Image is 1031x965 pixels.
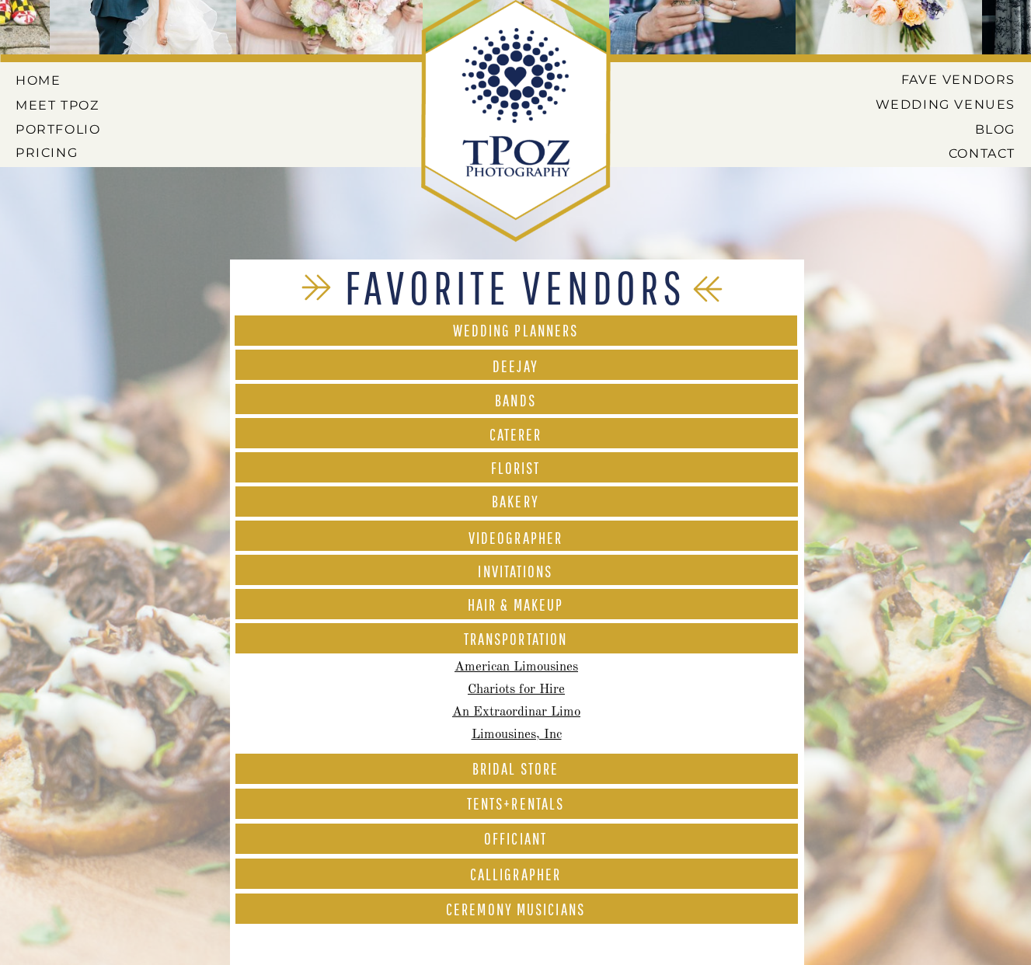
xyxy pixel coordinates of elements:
a: Transportation [235,631,797,651]
font: Invitations [478,562,552,580]
font: CATERER [489,425,542,444]
a: MEET tPoz [16,98,100,112]
a: Invitations [235,563,797,585]
font: Deejay [493,357,538,375]
font: Hair & Makeup [468,595,563,614]
font: BANDS [495,391,536,409]
a: Tents+rentals [235,796,797,817]
a: HOME [16,73,85,87]
a: Bridal Store [235,761,797,779]
a: American Limousines [455,660,578,674]
a: BLOG [863,122,1015,136]
font: Wedding Planners [453,321,579,340]
a: Wedding Venues [852,97,1015,111]
a: Videographer [235,530,797,547]
a: Bakery [235,493,797,514]
a: PORTFOLIO [16,122,104,136]
font: Videographer [468,528,563,547]
font: Officiant [484,829,547,848]
font: FLORIST [491,458,541,477]
a: CEREMONY Musicians [235,901,797,922]
font: Bridal Store [472,759,559,778]
a: Wedding Planners [235,322,797,341]
a: Pricing [16,145,104,159]
a: An Extraordinar Limo [452,705,580,719]
a: Fave Vendors [888,72,1015,86]
a: Limousines, Inc [472,728,562,741]
font: Transportation [464,629,567,648]
a: Chariots for Hire [468,683,565,696]
a: calligrapher [235,866,797,886]
font: calligrapher [470,865,561,883]
a: Deejay [235,358,797,378]
a: CONTACT [893,146,1015,160]
a: BANDS [235,392,797,411]
a: CATERER [235,427,797,447]
h1: Favorite Vendors [298,264,734,310]
a: Officiant [235,831,797,849]
font: CEREMONY Musicians [446,900,585,918]
font: Bakery [492,492,539,510]
a: Hair & Makeup [235,597,797,617]
a: FLORIST [235,460,797,480]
